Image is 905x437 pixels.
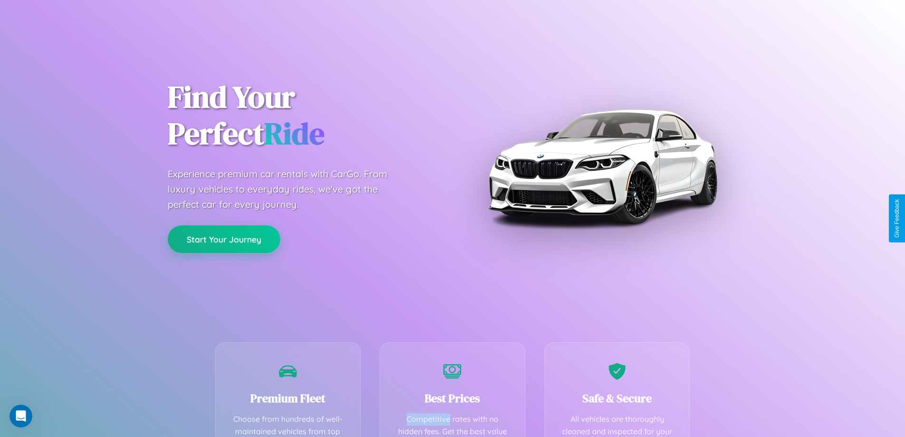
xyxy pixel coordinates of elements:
button: Start Your Journey [168,225,280,253]
p: Experience premium car rentals with CarGo. From luxury vehicles to everyday rides, we've got the ... [168,166,405,212]
div: Give Feedback [894,199,900,238]
span: Ride [264,113,324,154]
h3: Safe & Secure [559,390,676,406]
img: Premium BMW car rental vehicle [484,48,721,285]
h1: Find Your Perfect [168,79,438,152]
h3: Best Prices [394,390,511,406]
iframe: Intercom live chat [10,405,32,427]
h3: Premium Fleet [230,390,346,406]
